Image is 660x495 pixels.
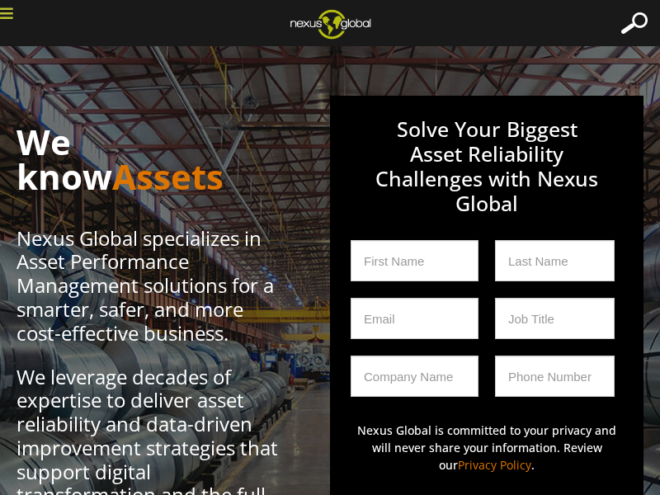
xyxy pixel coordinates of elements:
p: Nexus Global is committed to your privacy and will never share your information. Review our . [351,422,623,474]
img: ng_logo_web [277,4,384,44]
input: Email [351,298,478,339]
span: Assets [112,153,224,200]
input: First Name [351,240,478,281]
p: Nexus Global specializes in Asset Performance Management solutions for a smarter, safer, and more... [16,227,280,346]
input: Phone Number [495,356,615,397]
input: Last Name [495,240,615,281]
input: Job Title [495,298,615,339]
h3: Solve Your Biggest Asset Reliability Challenges with Nexus Global [351,116,623,240]
input: Company Name [351,356,478,397]
h1: We know [16,125,280,194]
a: Privacy Policy [458,457,531,473]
